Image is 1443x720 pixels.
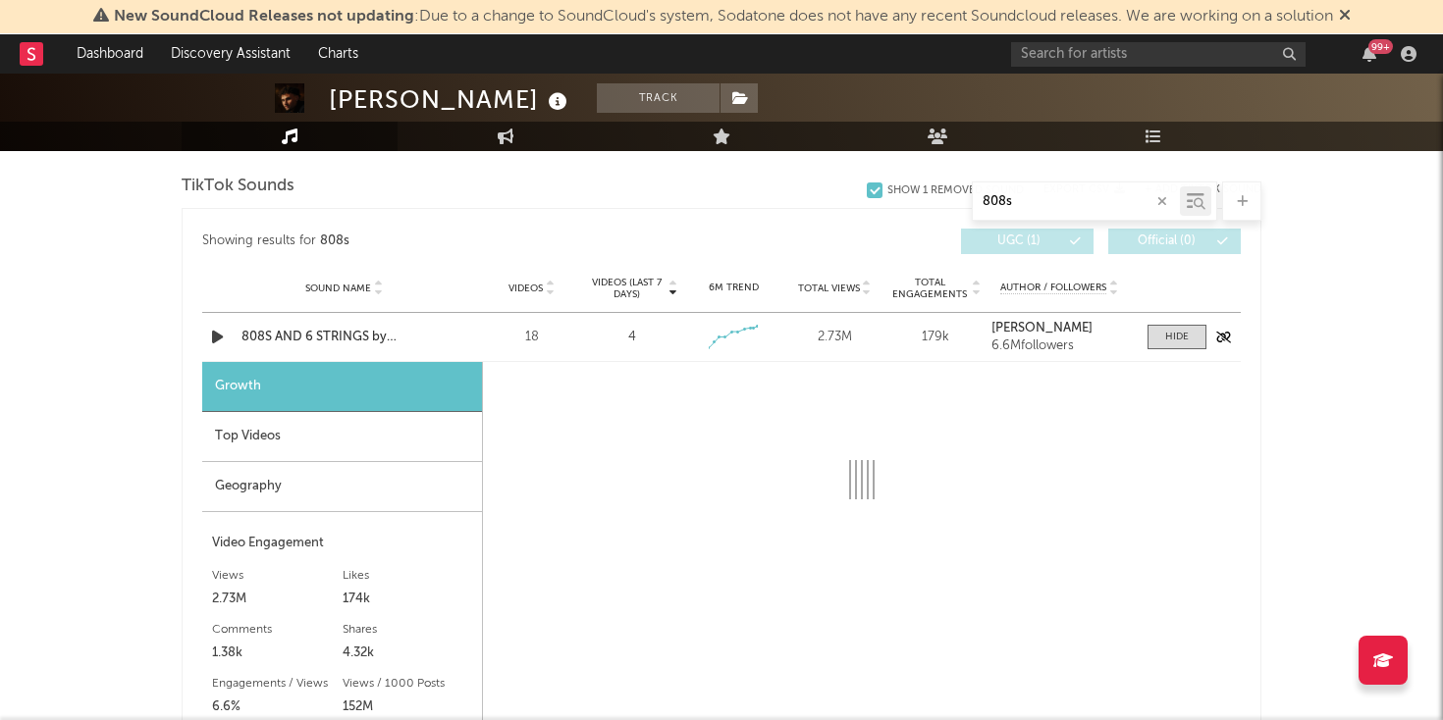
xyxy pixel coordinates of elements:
div: Views / 1000 Posts [343,672,473,695]
strong: [PERSON_NAME] [991,322,1093,334]
div: 152M [343,695,473,719]
input: Search by song name or URL [973,194,1180,210]
div: 808s [320,230,349,253]
div: 4 [628,328,636,347]
span: Videos (last 7 days) [587,277,667,300]
div: Views [212,564,343,588]
div: [PERSON_NAME] [329,83,572,116]
span: : Due to a change to SoundCloud's system, Sodatone does not have any recent Soundcloud releases. ... [114,9,1333,25]
div: Showing results for [202,229,721,254]
button: Track [597,83,720,113]
input: Search for artists [1011,42,1306,67]
button: UGC(1) [961,229,1094,254]
div: Video Engagement [212,532,472,555]
div: 6M Trend [688,281,779,295]
div: 6.6M followers [991,339,1128,353]
span: Author / Followers [1000,282,1106,294]
div: 18 [486,328,577,347]
div: Geography [202,462,482,512]
a: Discovery Assistant [157,34,304,74]
div: 174k [343,588,473,611]
button: Official(0) [1108,229,1241,254]
span: New SoundCloud Releases not updating [114,9,414,25]
div: Engagements / Views [212,672,343,695]
a: Charts [304,34,372,74]
span: Total Engagements [890,277,970,300]
div: 2.73M [789,328,881,347]
div: Likes [343,564,473,588]
div: Shares [343,618,473,642]
span: Dismiss [1339,9,1351,25]
span: Sound Name [305,283,371,294]
div: 6.6% [212,695,343,719]
span: UGC ( 1 ) [974,235,1064,247]
div: Growth [202,362,482,412]
a: Dashboard [63,34,157,74]
a: [PERSON_NAME] [991,322,1128,335]
span: TikTok Sounds [182,175,294,198]
div: Comments [212,618,343,642]
span: Official ( 0 ) [1121,235,1211,247]
div: 2.73M [212,588,343,611]
button: 99+ [1363,46,1376,62]
div: 179k [890,328,982,347]
span: Videos [508,283,543,294]
a: 808S AND 6 STRINGS by [PERSON_NAME] [241,328,447,347]
div: 1.38k [212,642,343,665]
div: 4.32k [343,642,473,665]
div: 99 + [1368,39,1393,54]
div: Top Videos [202,412,482,462]
span: Total Views [798,283,860,294]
